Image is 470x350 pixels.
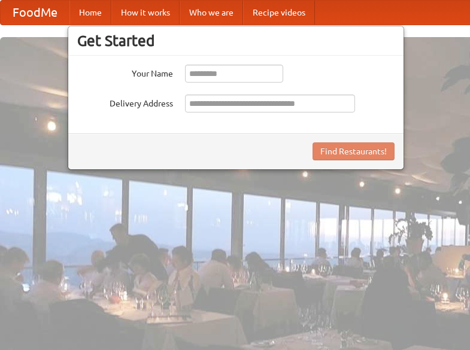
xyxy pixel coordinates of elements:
[313,142,395,160] button: Find Restaurants!
[77,65,173,80] label: Your Name
[111,1,180,25] a: How it works
[1,1,69,25] a: FoodMe
[243,1,315,25] a: Recipe videos
[180,1,243,25] a: Who we are
[77,32,395,50] h3: Get Started
[69,1,111,25] a: Home
[77,95,173,109] label: Delivery Address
